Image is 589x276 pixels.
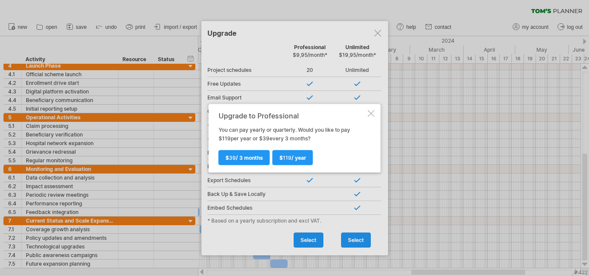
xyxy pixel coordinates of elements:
[222,135,231,141] span: 119
[226,154,263,161] span: $ / 3 months
[283,154,291,161] span: 119
[229,154,236,161] span: 39
[273,150,313,165] a: $119/ year
[279,154,306,161] span: $ / year
[219,112,366,119] div: Upgrade to Professional
[219,150,270,165] a: $39/ 3 months
[219,112,366,164] div: You can pay yearly or quarterly. Would you like to pay $ per year or $ every 3 months?
[263,135,269,141] span: 39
